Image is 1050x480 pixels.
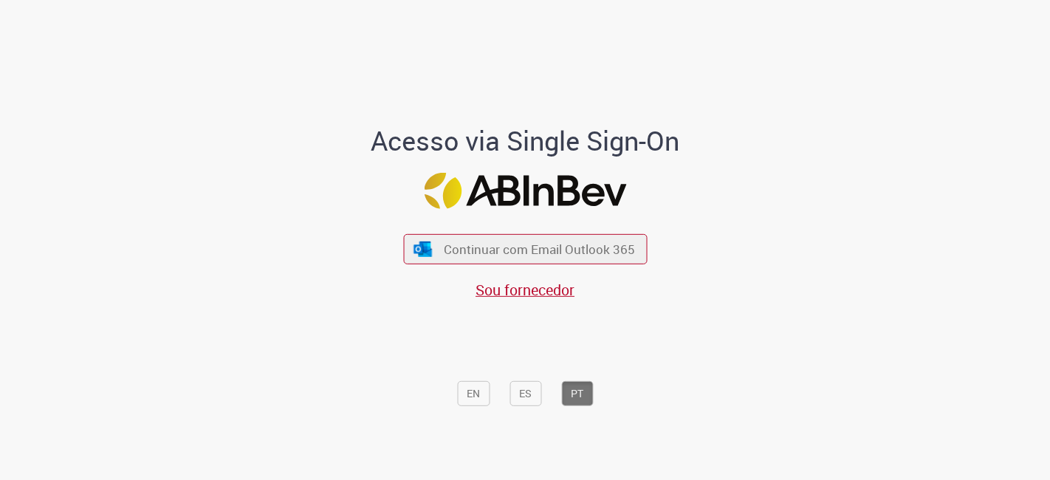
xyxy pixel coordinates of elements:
a: Sou fornecedor [476,280,574,300]
h1: Acesso via Single Sign-On [320,126,730,155]
button: PT [561,381,593,406]
span: Continuar com Email Outlook 365 [444,241,635,258]
button: ícone Azure/Microsoft 360 Continuar com Email Outlook 365 [403,234,647,264]
img: ícone Azure/Microsoft 360 [413,241,433,257]
button: ES [509,381,541,406]
button: EN [457,381,490,406]
img: Logo ABInBev [424,173,626,209]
